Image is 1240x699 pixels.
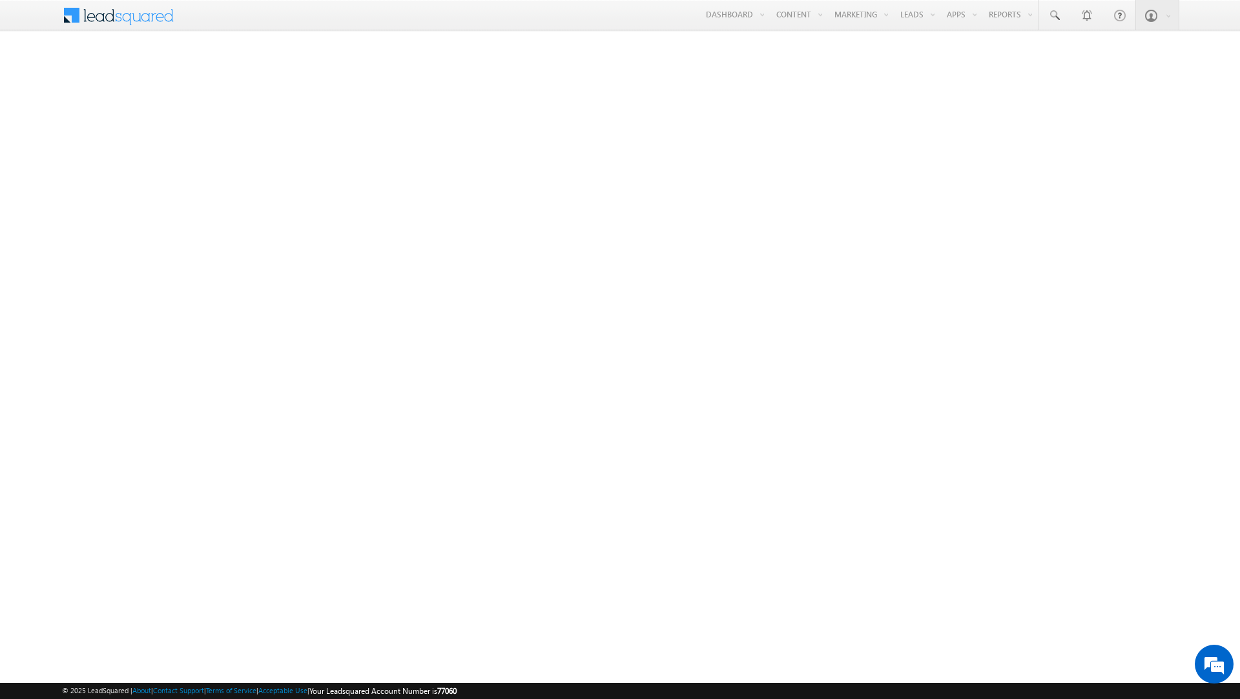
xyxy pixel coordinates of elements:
span: © 2025 LeadSquared | | | | | [62,685,457,697]
a: Contact Support [153,686,204,694]
a: Terms of Service [206,686,256,694]
span: 77060 [437,686,457,696]
a: Acceptable Use [258,686,307,694]
span: Your Leadsquared Account Number is [309,686,457,696]
a: About [132,686,151,694]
